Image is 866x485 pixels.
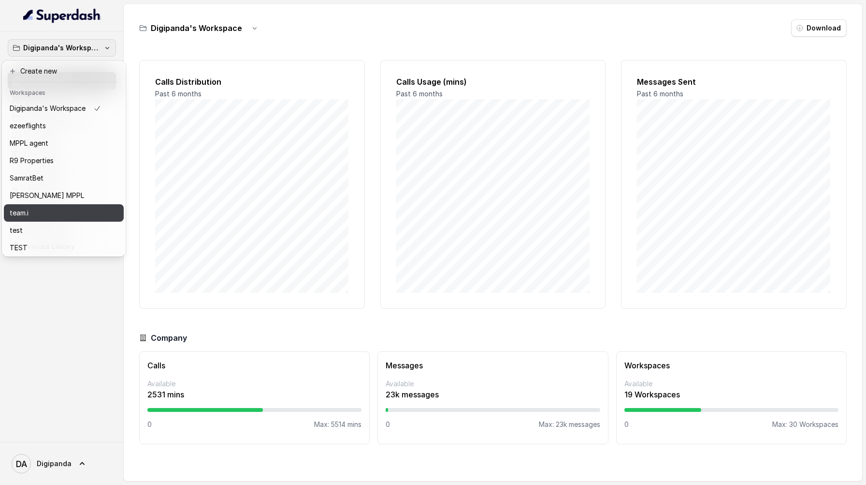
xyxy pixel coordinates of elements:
[10,120,46,132] p: ezeeflights
[10,207,29,219] p: team.i
[8,39,116,57] button: Digipanda's Workspace
[4,84,124,100] header: Workspaces
[2,61,126,257] div: Digipanda's Workspace
[4,62,124,80] button: Create new
[10,225,23,236] p: test
[10,242,28,254] p: TEST
[10,137,48,149] p: MPPL agent
[10,155,54,167] p: R9 Properties
[23,42,101,54] p: Digipanda's Workspace
[10,190,84,201] p: [PERSON_NAME] MPPL
[10,103,86,114] p: Digipanda's Workspace
[10,172,43,184] p: SamratBet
